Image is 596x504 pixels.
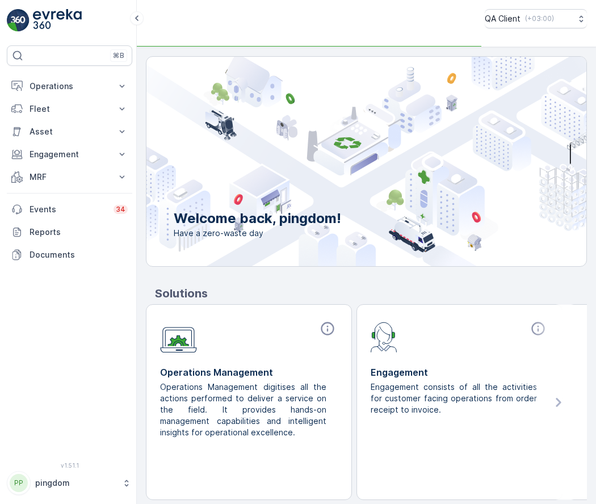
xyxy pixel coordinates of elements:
img: module-icon [371,321,397,352]
div: PP [10,474,28,492]
p: Solutions [155,285,587,302]
span: Have a zero-waste day [174,228,341,239]
p: Reports [30,226,128,238]
a: Reports [7,221,132,243]
img: module-icon [160,321,197,353]
img: logo_light-DOdMpM7g.png [33,9,82,32]
img: logo [7,9,30,32]
p: Documents [30,249,128,261]
p: pingdom [35,477,116,489]
p: Asset [30,126,110,137]
p: Operations [30,81,110,92]
a: Documents [7,243,132,266]
p: Events [30,204,107,215]
p: Engagement consists of all the activities for customer facing operations from order receipt to in... [371,381,539,415]
p: 34 [116,205,125,214]
p: Operations Management [160,366,338,379]
button: MRF [7,166,132,188]
p: Welcome back, pingdom! [174,209,341,228]
button: Asset [7,120,132,143]
a: Events34 [7,198,132,221]
p: Operations Management digitises all the actions performed to deliver a service on the field. It p... [160,381,329,438]
p: MRF [30,171,110,183]
p: ⌘B [113,51,124,60]
button: PPpingdom [7,471,132,495]
span: v 1.51.1 [7,462,132,469]
button: QA Client(+03:00) [485,9,587,28]
button: Fleet [7,98,132,120]
p: ( +03:00 ) [525,14,554,23]
p: Fleet [30,103,110,115]
button: Operations [7,75,132,98]
button: Engagement [7,143,132,166]
p: QA Client [485,13,521,24]
p: Engagement [371,366,548,379]
p: Engagement [30,149,110,160]
img: city illustration [95,57,586,266]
